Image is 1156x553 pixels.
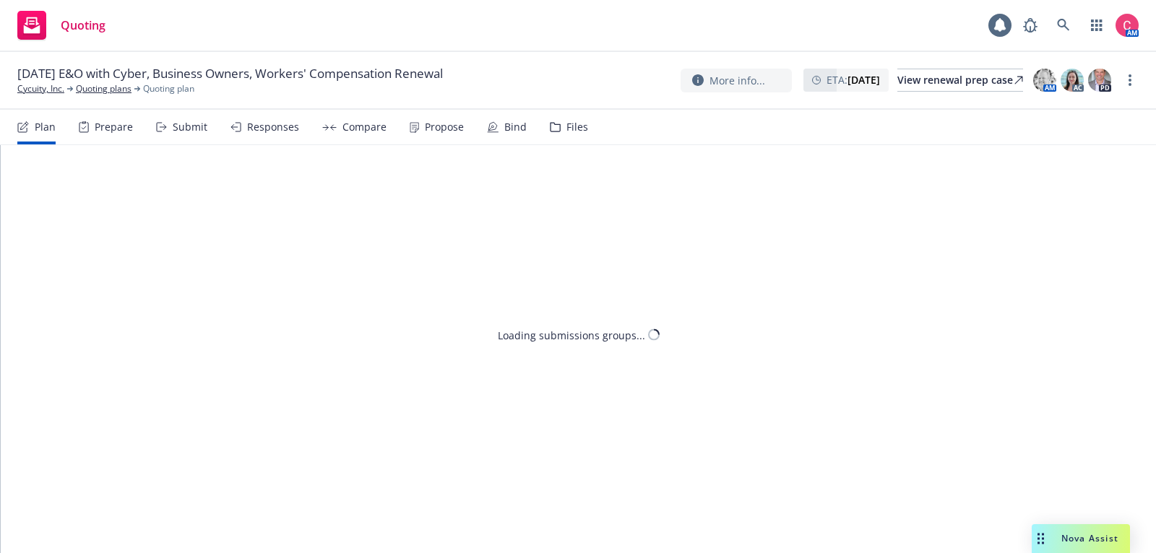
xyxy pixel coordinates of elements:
[12,5,111,45] a: Quoting
[143,82,194,95] span: Quoting plan
[17,82,64,95] a: Cycuity, Inc.
[173,121,207,133] div: Submit
[897,69,1023,92] a: View renewal prep case
[95,121,133,133] div: Prepare
[1049,11,1078,40] a: Search
[847,73,880,87] strong: [DATE]
[1121,71,1139,89] a: more
[1061,532,1118,544] span: Nova Assist
[1032,524,1050,553] div: Drag to move
[61,19,105,31] span: Quoting
[17,65,443,82] span: [DATE] E&O with Cyber, Business Owners, Workers' Compensation Renewal
[498,327,645,342] div: Loading submissions groups...
[76,82,131,95] a: Quoting plans
[681,69,792,92] button: More info...
[247,121,299,133] div: Responses
[897,69,1023,91] div: View renewal prep case
[1061,69,1084,92] img: photo
[504,121,527,133] div: Bind
[1116,14,1139,37] img: photo
[1033,69,1056,92] img: photo
[1016,11,1045,40] a: Report a Bug
[35,121,56,133] div: Plan
[827,72,880,87] span: ETA :
[1082,11,1111,40] a: Switch app
[1088,69,1111,92] img: photo
[1032,524,1130,553] button: Nova Assist
[566,121,588,133] div: Files
[342,121,387,133] div: Compare
[709,73,765,88] span: More info...
[425,121,464,133] div: Propose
